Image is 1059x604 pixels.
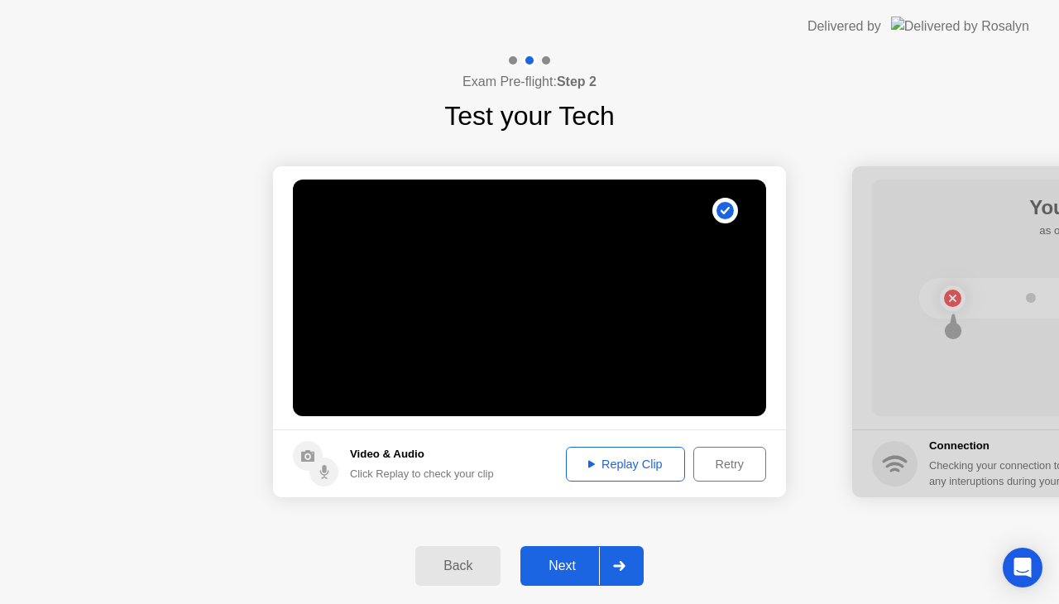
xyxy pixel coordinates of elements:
h5: Video & Audio [350,446,494,463]
div: Delivered by [807,17,881,36]
button: Back [415,546,501,586]
div: Click Replay to check your clip [350,466,494,482]
b: Step 2 [557,74,597,89]
img: Delivered by Rosalyn [891,17,1029,36]
div: Replay Clip [572,458,679,471]
button: Retry [693,447,766,482]
div: Next [525,558,599,573]
div: Back [420,558,496,573]
button: Replay Clip [566,447,685,482]
div: Open Intercom Messenger [1003,548,1042,587]
div: Retry [699,458,760,471]
button: Next [520,546,644,586]
h4: Exam Pre-flight: [462,72,597,92]
h1: Test your Tech [444,96,615,136]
